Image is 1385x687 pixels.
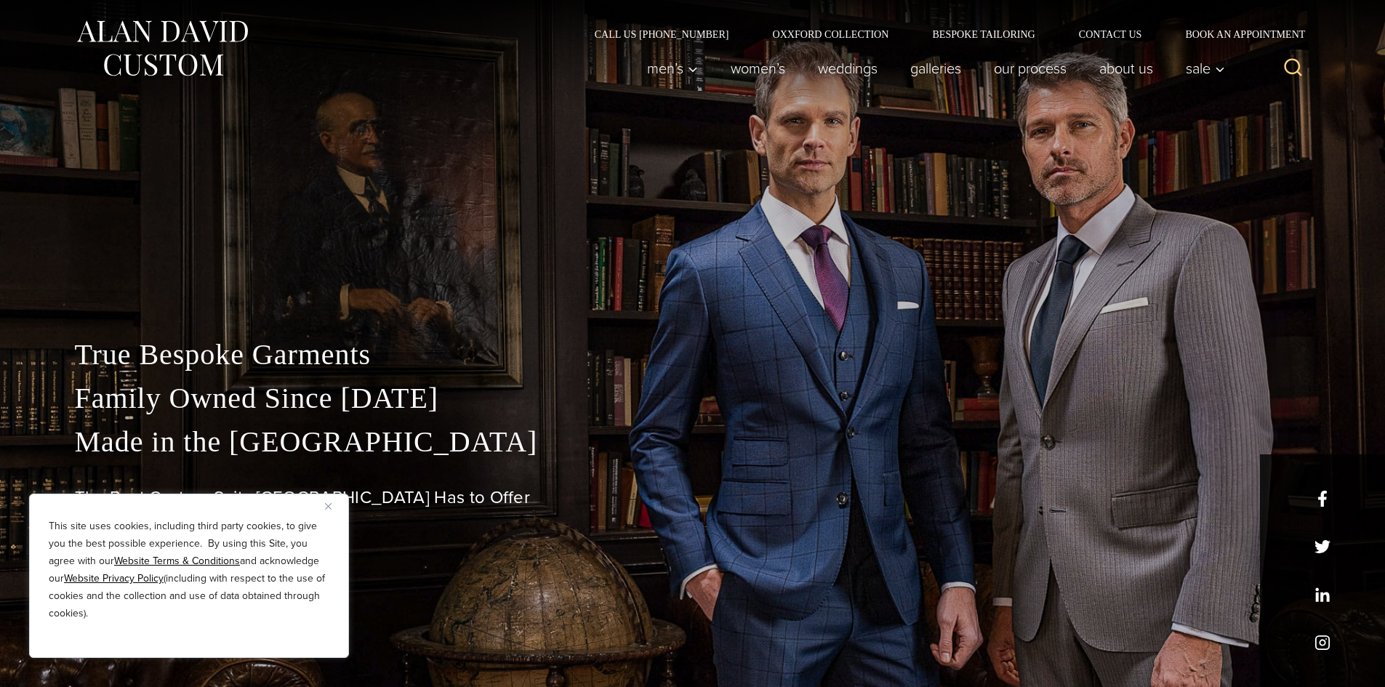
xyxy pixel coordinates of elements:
a: Galleries [894,54,977,83]
a: Our Process [977,54,1083,83]
a: Women’s [714,54,801,83]
a: Contact Us [1057,29,1164,39]
button: View Search Form [1276,51,1311,86]
a: Website Privacy Policy [64,571,164,586]
button: Close [325,497,342,515]
img: Close [325,503,332,510]
p: This site uses cookies, including third party cookies, to give you the best possible experience. ... [49,518,329,622]
span: Sale [1186,61,1225,76]
nav: Primary Navigation [630,54,1232,83]
a: Book an Appointment [1163,29,1310,39]
a: Bespoke Tailoring [910,29,1056,39]
a: weddings [801,54,894,83]
a: Website Terms & Conditions [114,553,240,569]
a: About Us [1083,54,1169,83]
a: Call Us [PHONE_NUMBER] [573,29,751,39]
h1: The Best Custom Suits [GEOGRAPHIC_DATA] Has to Offer [75,487,1311,508]
a: Oxxford Collection [750,29,910,39]
span: Men’s [647,61,698,76]
nav: Secondary Navigation [573,29,1311,39]
p: True Bespoke Garments Family Owned Since [DATE] Made in the [GEOGRAPHIC_DATA] [75,333,1311,464]
img: Alan David Custom [75,16,249,81]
